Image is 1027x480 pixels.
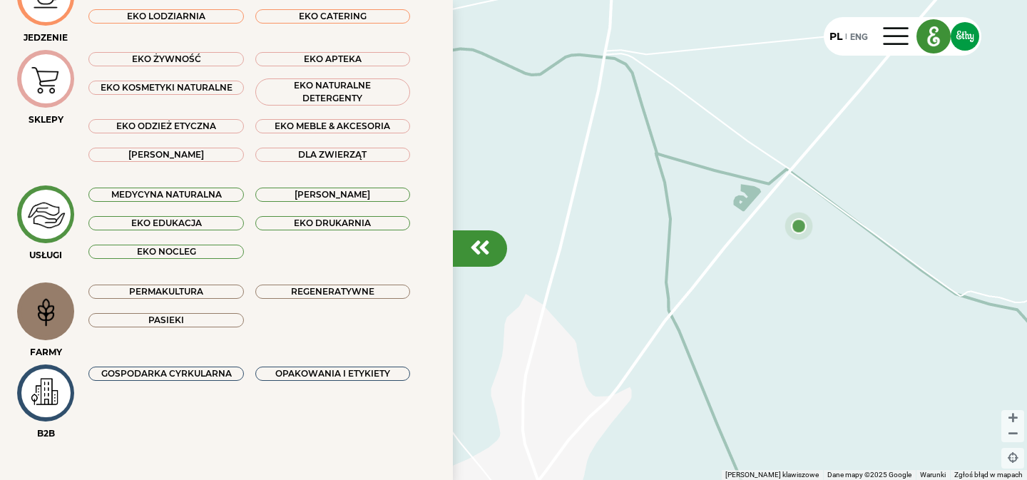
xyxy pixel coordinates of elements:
div: MEDYCYNA NATURALNA [88,188,243,202]
div: Pasieki [88,313,243,327]
div: EKO EDUKACJA [88,216,243,230]
a: Zgłoś błąd w mapach [954,471,1023,479]
span: Dane mapy ©2025 Google [827,471,911,479]
div: Permakultura [88,285,243,299]
div: [PERSON_NAME] [88,148,243,162]
div: B2B [17,427,74,440]
img: icon-image [22,56,70,102]
div: EKO ŻYWNOŚĆ [88,52,243,66]
div: EKO KOSMETYKI NATURALNE [88,81,243,95]
img: icon-image [22,191,70,238]
div: EKO MEBLE & AKCESORIA [255,119,410,133]
div: EKO APTEKA [255,52,410,66]
div: SKLEPY [17,113,74,126]
div: FARMY [17,346,74,359]
div: EKO LODZIARNIA [88,9,243,24]
div: ENG [850,29,868,44]
div: Regeneratywne [255,285,410,299]
img: logo_e.png [917,20,950,53]
a: Warunki (otwiera się w nowej karcie) [920,471,946,479]
div: GOSPODARKA CYRKULARNA [88,367,243,381]
div: [PERSON_NAME] [255,188,410,202]
img: icon-image [22,289,70,335]
div: JEDZENIE [17,31,74,44]
div: EKO DRUKARNIA [255,216,410,230]
div: EKO NOCLEG [88,245,243,259]
button: Skróty klawiszowe [725,470,819,480]
div: DLA ZWIERZĄT [255,148,410,162]
div: EKO ODZIEŻ ETYCZNA [88,119,243,133]
div: EKO CATERING [255,9,410,24]
div: USŁUGI [17,249,74,262]
div: OPAKOWANIA I ETYKIETY [255,367,410,381]
div: | [842,31,850,44]
div: EKO NATURALNE DETERGENTY [255,78,410,106]
div: PL [829,29,842,44]
img: icon-image [22,372,70,414]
